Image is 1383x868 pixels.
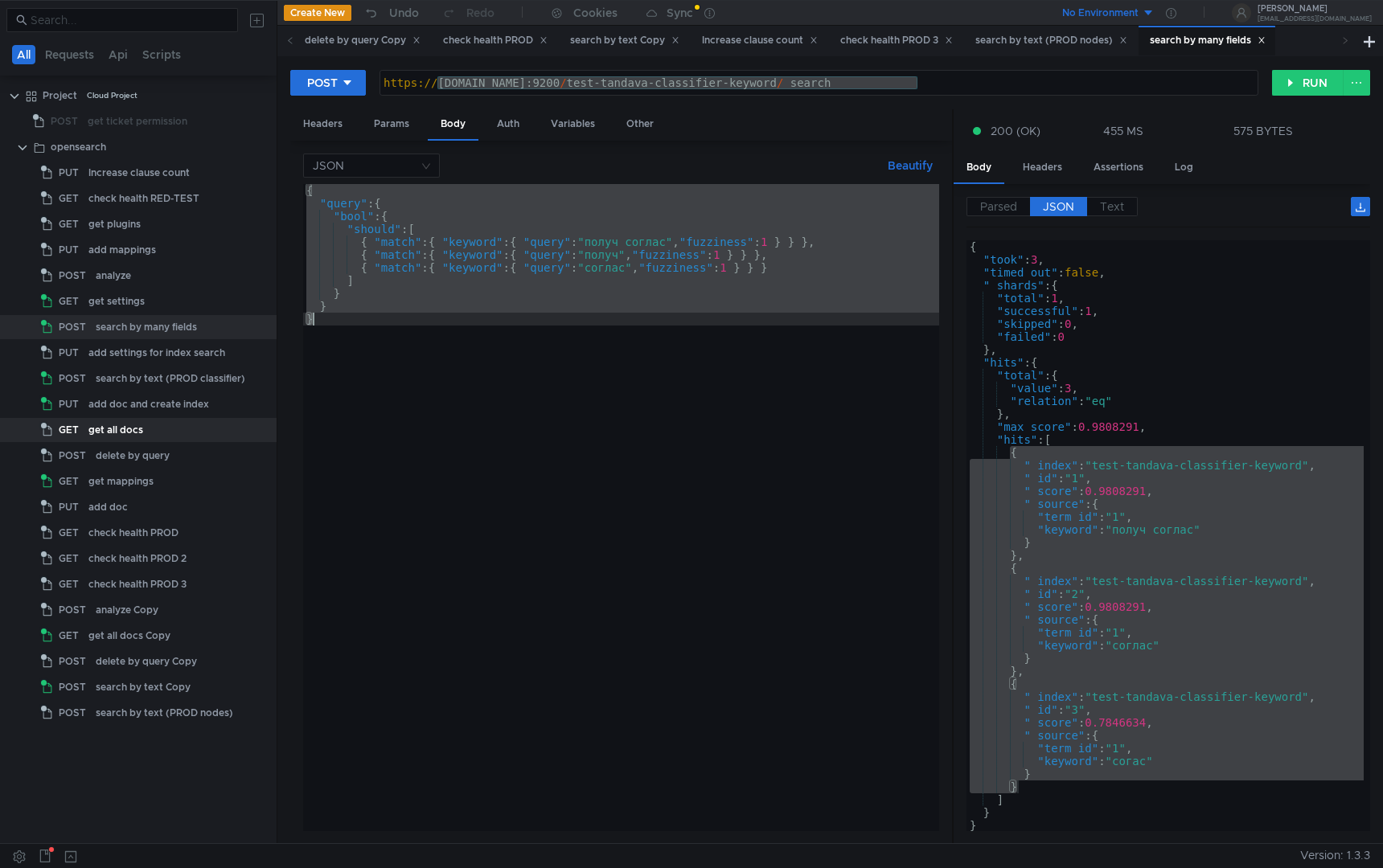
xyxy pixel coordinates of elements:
[305,32,421,49] div: delete by query Copy
[12,45,35,64] button: All
[88,469,154,493] div: get mappings
[667,7,693,18] div: Sync
[88,392,209,416] div: add doc and create index
[96,649,197,674] div: delete by query Copy
[1043,199,1074,214] span: JSON
[59,161,79,185] span: PUT
[96,366,245,391] div: search by text (PROD classifier)
[51,135,106,159] div: opensearch
[1081,153,1156,182] div: Assertions
[59,315,86,339] span: POST
[1100,199,1124,214] span: Text
[538,109,608,139] div: Variables
[59,264,86,288] span: POST
[702,32,818,49] div: Increase clause count
[991,122,1040,140] span: 200 (OK)
[59,469,79,493] span: GET
[96,701,233,725] div: search by text (PROD nodes)
[59,212,79,236] span: GET
[1258,16,1372,22] div: [EMAIL_ADDRESS][DOMAIN_NAME]
[88,186,199,211] div: check health RED-TEST
[59,186,79,211] span: GET
[31,11,228,29] input: Search...
[290,109,355,139] div: Headers
[1010,153,1075,182] div: Headers
[573,3,618,23] div: Cookies
[59,366,86,391] span: POST
[96,264,131,288] div: analyze
[87,84,137,108] div: Cloud Project
[88,212,141,236] div: get plugins
[1162,153,1206,182] div: Log
[466,3,495,23] div: Redo
[430,1,506,25] button: Redo
[1233,124,1293,138] div: 575 BYTES
[570,32,679,49] div: search by text Copy
[88,572,187,596] div: check health PROD 3
[59,547,79,571] span: GET
[1300,844,1370,867] span: Version: 1.3.3
[1103,124,1143,138] div: 455 MS
[88,547,187,571] div: check health PROD 2
[980,199,1017,214] span: Parsed
[290,70,366,96] button: POST
[975,32,1127,49] div: search by text (PROD nodes)
[484,109,532,139] div: Auth
[284,5,351,21] button: Create New
[59,598,86,622] span: POST
[840,32,953,49] div: check health PROD 3
[351,1,430,25] button: Undo
[1258,5,1372,13] div: [PERSON_NAME]
[59,701,86,725] span: POST
[614,109,667,139] div: Other
[361,109,422,139] div: Params
[443,32,548,49] div: check health PROD
[59,238,79,262] span: PUT
[88,109,187,133] div: get ticket permission
[59,624,79,648] span: GET
[96,675,191,699] div: search by text Copy
[59,289,79,313] span: GET
[88,495,128,519] div: add doc
[59,521,79,545] span: GET
[137,45,186,64] button: Scripts
[59,495,79,519] span: PUT
[1062,6,1139,21] div: No Environment
[51,109,78,133] span: POST
[1272,70,1344,96] button: RUN
[59,675,86,699] span: POST
[88,418,143,442] div: get all docs
[43,84,77,108] div: Project
[88,238,156,262] div: add mappings
[96,315,197,339] div: search by many fields
[428,109,478,141] div: Body
[881,156,939,175] button: Beautify
[59,341,79,365] span: PUT
[1150,32,1266,49] div: search by many fields
[88,521,179,545] div: check health PROD
[104,45,133,64] button: Api
[96,444,170,468] div: delete by query
[307,74,338,92] div: POST
[88,341,225,365] div: add settings for index search
[96,598,158,622] div: analyze Copy
[59,572,79,596] span: GET
[88,289,145,313] div: get settings
[59,418,79,442] span: GET
[88,624,170,648] div: get all docs Copy
[40,45,99,64] button: Requests
[954,153,1004,184] div: Body
[59,649,86,674] span: POST
[59,444,86,468] span: POST
[389,3,419,23] div: Undo
[59,392,79,416] span: PUT
[88,161,190,185] div: Increase clause count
